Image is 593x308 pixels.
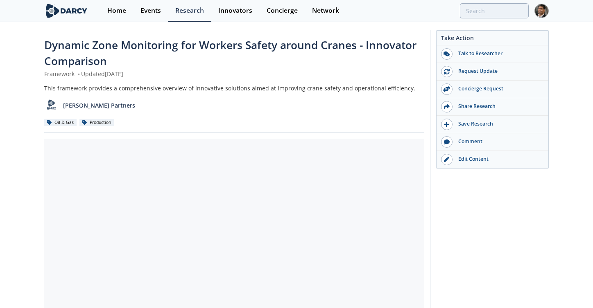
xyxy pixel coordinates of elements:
[44,38,416,68] span: Dynamic Zone Monitoring for Workers Safety around Cranes - Innovator Comparison
[312,7,339,14] div: Network
[437,151,548,168] a: Edit Content
[453,67,544,75] div: Request Update
[140,7,161,14] div: Events
[218,7,252,14] div: Innovators
[453,155,544,163] div: Edit Content
[453,103,544,110] div: Share Research
[453,138,544,145] div: Comment
[107,7,126,14] div: Home
[453,50,544,57] div: Talk to Researcher
[437,34,548,45] div: Take Action
[175,7,204,14] div: Research
[79,119,114,126] div: Production
[267,7,298,14] div: Concierge
[44,119,77,126] div: Oil & Gas
[453,120,544,128] div: Save Research
[534,4,549,18] img: Profile
[44,84,424,92] div: This framework provides a comprehensive overview of innovative solutions aimed at improving crane...
[44,4,89,18] img: logo-wide.svg
[460,3,529,18] input: Advanced Search
[63,101,135,110] p: [PERSON_NAME] Partners
[76,70,81,78] span: •
[44,70,424,78] div: Framework Updated [DATE]
[453,85,544,92] div: Concierge Request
